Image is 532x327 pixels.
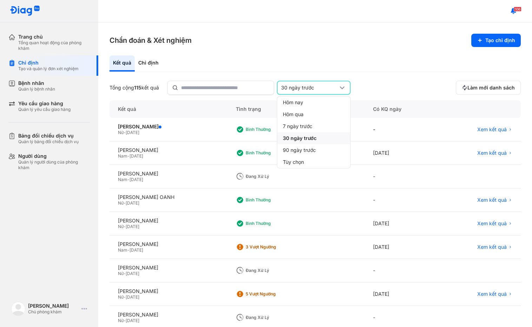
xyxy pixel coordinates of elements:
div: Chủ phòng khám [28,309,79,315]
div: Tổng quan hoạt động của phòng khám [18,40,90,51]
span: Tùy chọn [283,159,304,165]
div: - [365,188,437,212]
span: - [124,271,126,276]
span: [DATE] [126,224,139,229]
span: [DATE] [126,130,139,135]
span: Nam [118,247,127,253]
div: Chỉ định [135,55,162,72]
span: Nữ [118,130,124,135]
div: Chỉ định [18,60,79,66]
span: Làm mới danh sách [467,85,515,91]
span: Xem kết quả [477,197,507,203]
button: Làm mới danh sách [456,81,521,95]
span: - [127,247,129,253]
span: [DATE] [126,271,139,276]
span: Nam [118,153,127,159]
span: [DATE] [126,200,139,206]
span: Xem kết quả [477,150,507,156]
div: [PERSON_NAME] [28,303,79,309]
div: 30 ngày trước [281,85,338,91]
span: 106 [514,7,521,12]
span: Nam [118,177,127,182]
div: [PERSON_NAME] [118,288,219,294]
span: - [127,153,129,159]
span: Nữ [118,200,124,206]
div: Bình thường [246,197,302,203]
div: 5 Vượt ngưỡng [246,291,302,297]
h3: Chẩn đoán & Xét nghiệm [109,35,192,45]
span: Xem kết quả [477,220,507,227]
span: [DATE] [126,318,139,323]
div: [PERSON_NAME] [118,171,219,177]
div: Bình thường [246,221,302,226]
div: Quản lý bảng đối chiếu dịch vụ [18,139,79,145]
div: Kết quả [109,55,135,72]
div: [PERSON_NAME] OANH [118,194,219,200]
span: 90 ngày trước [283,147,316,153]
div: Có KQ ngày [365,100,437,118]
button: Tạo chỉ định [471,34,521,47]
div: Bảng đối chiếu dịch vụ [18,133,79,139]
span: - [124,200,126,206]
div: [PERSON_NAME] [118,241,219,247]
div: [DATE] [365,282,437,306]
span: - [124,294,126,300]
div: - [365,259,437,282]
img: logo [10,6,40,16]
div: - [365,165,437,188]
div: [PERSON_NAME] [118,265,219,271]
div: Yêu cầu giao hàng [18,100,71,107]
div: Quản lý người dùng của phòng khám [18,159,90,171]
div: Bình thường [246,127,302,132]
div: Tạo và quản lý đơn xét nghiệm [18,66,79,72]
div: Tổng cộng kết quả [109,85,159,91]
span: [DATE] [129,247,143,253]
span: Hôm qua [283,111,304,118]
div: [PERSON_NAME] [118,218,219,224]
span: - [124,318,126,323]
div: [DATE] [365,141,437,165]
span: [DATE] [129,153,143,159]
span: 30 ngày trước [283,135,317,141]
div: Đang xử lý [246,268,302,273]
span: - [124,224,126,229]
div: [DATE] [365,212,437,235]
div: Bình thường [246,150,302,156]
span: [DATE] [126,294,139,300]
span: Nữ [118,318,124,323]
span: Nữ [118,271,124,276]
span: Nữ [118,224,124,229]
div: Tình trạng [227,100,365,118]
span: - [124,130,126,135]
span: 115 [134,85,141,91]
img: logo [11,302,25,316]
span: - [127,177,129,182]
div: Đang xử lý [246,174,302,179]
div: - [365,118,437,141]
div: Quản lý bệnh nhân [18,86,55,92]
div: [DATE] [365,235,437,259]
div: Người dùng [18,153,90,159]
div: Quản lý yêu cầu giao hàng [18,107,71,112]
div: Bệnh nhân [18,80,55,86]
div: [PERSON_NAME] [118,124,219,130]
div: [PERSON_NAME] [118,147,219,153]
span: Xem kết quả [477,291,507,297]
span: Xem kết quả [477,244,507,250]
div: Trang chủ [18,34,90,40]
div: Đang xử lý [246,315,302,320]
div: Kết quả [109,100,227,118]
div: 3 Vượt ngưỡng [246,244,302,250]
span: [DATE] [129,177,143,182]
div: [PERSON_NAME] [118,312,219,318]
span: Xem kết quả [477,126,507,133]
span: Nữ [118,294,124,300]
span: Hôm nay [283,99,303,106]
span: 7 ngày trước [283,123,312,129]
